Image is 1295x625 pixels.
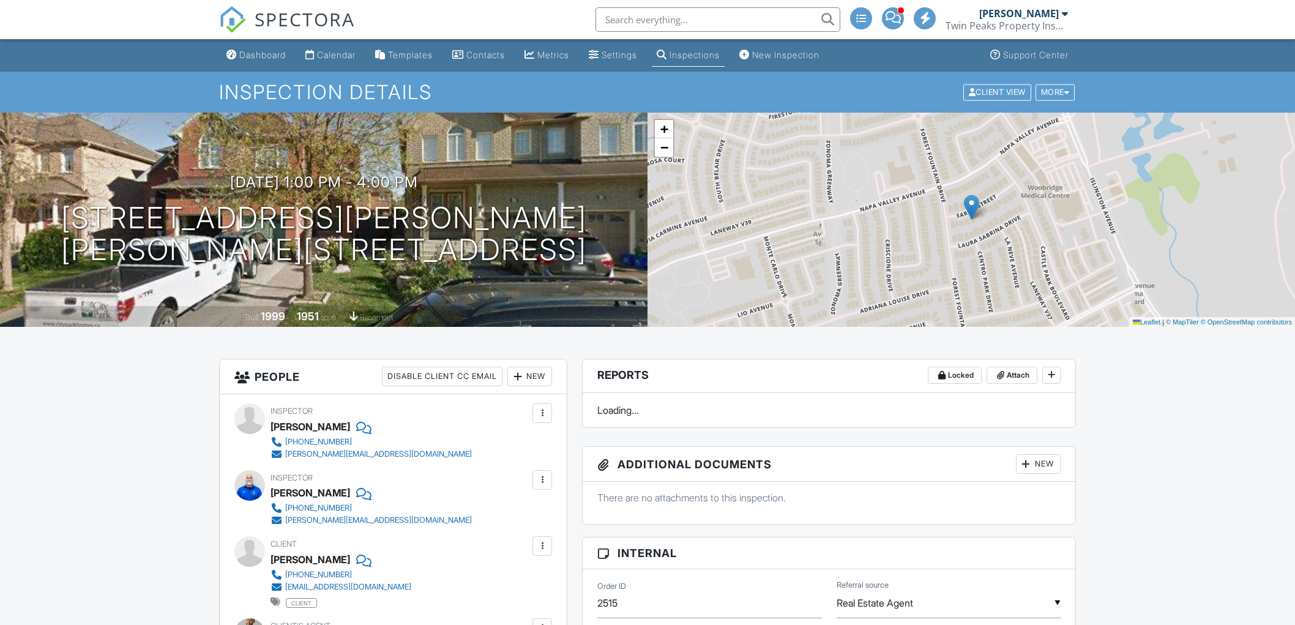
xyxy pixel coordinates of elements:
[962,87,1034,96] a: Client View
[1133,318,1160,326] a: Leaflet
[285,515,472,525] div: [PERSON_NAME][EMAIL_ADDRESS][DOMAIN_NAME]
[602,50,637,60] div: Settings
[271,473,313,482] span: Inspector
[285,437,352,447] div: [PHONE_NUMBER]
[285,570,352,580] div: [PHONE_NUMBER]
[583,447,1075,482] h3: Additional Documents
[220,359,567,394] h3: People
[597,491,1061,504] p: There are no attachments to this inspection.
[979,7,1059,20] div: [PERSON_NAME]
[1201,318,1292,326] a: © OpenStreetMap contributors
[271,417,350,436] div: [PERSON_NAME]
[964,195,979,220] img: Marker
[660,121,668,137] span: +
[370,44,438,67] a: Templates
[61,202,587,267] h1: [STREET_ADDRESS][PERSON_NAME] [PERSON_NAME][STREET_ADDRESS]
[321,313,338,322] span: sq. ft.
[1162,318,1164,326] span: |
[595,7,840,32] input: Search everything...
[271,569,411,581] a: [PHONE_NUMBER]
[1036,84,1075,100] div: More
[447,44,510,67] a: Contacts
[507,367,552,386] div: New
[660,140,668,155] span: −
[219,81,1076,103] h1: Inspection Details
[271,502,472,514] a: [PHONE_NUMBER]
[652,44,725,67] a: Inspections
[222,44,291,67] a: Dashboard
[255,6,355,32] span: SPECTORA
[271,448,472,460] a: [PERSON_NAME][EMAIL_ADDRESS][DOMAIN_NAME]
[382,367,502,386] div: Disable Client CC Email
[360,313,393,322] span: basement
[300,44,360,67] a: Calendar
[466,50,505,60] div: Contacts
[655,138,673,157] a: Zoom out
[271,406,313,416] span: Inspector
[963,84,1031,100] div: Client View
[1166,318,1199,326] a: © MapTiler
[520,44,574,67] a: Metrics
[239,50,286,60] div: Dashboard
[271,539,297,548] span: Client
[734,44,824,67] a: New Inspection
[1016,454,1061,474] div: New
[271,581,411,593] a: [EMAIL_ADDRESS][DOMAIN_NAME]
[388,50,433,60] div: Templates
[584,44,642,67] a: Settings
[752,50,819,60] div: New Inspection
[219,17,355,42] a: SPECTORA
[230,174,418,190] h3: [DATE] 1:00 pm - 4:00 pm
[670,50,720,60] div: Inspections
[271,436,472,448] a: [PHONE_NUMBER]
[985,44,1073,67] a: Support Center
[297,310,319,323] div: 1951
[837,580,889,591] label: Referral source
[655,120,673,138] a: Zoom in
[946,20,1068,32] div: Twin Peaks Property Inspections
[286,598,317,608] span: client
[597,581,626,592] label: Order ID
[271,514,472,526] a: [PERSON_NAME][EMAIL_ADDRESS][DOMAIN_NAME]
[537,50,569,60] div: Metrics
[219,6,246,33] img: The Best Home Inspection Software - Spectora
[285,582,411,592] div: [EMAIL_ADDRESS][DOMAIN_NAME]
[317,50,356,60] div: Calendar
[261,310,285,323] div: 1999
[285,503,352,513] div: [PHONE_NUMBER]
[583,537,1075,569] h3: Internal
[271,550,350,569] div: [PERSON_NAME]
[271,484,350,502] div: [PERSON_NAME]
[285,449,472,459] div: [PERSON_NAME][EMAIL_ADDRESS][DOMAIN_NAME]
[245,313,259,322] span: Built
[1003,50,1069,60] div: Support Center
